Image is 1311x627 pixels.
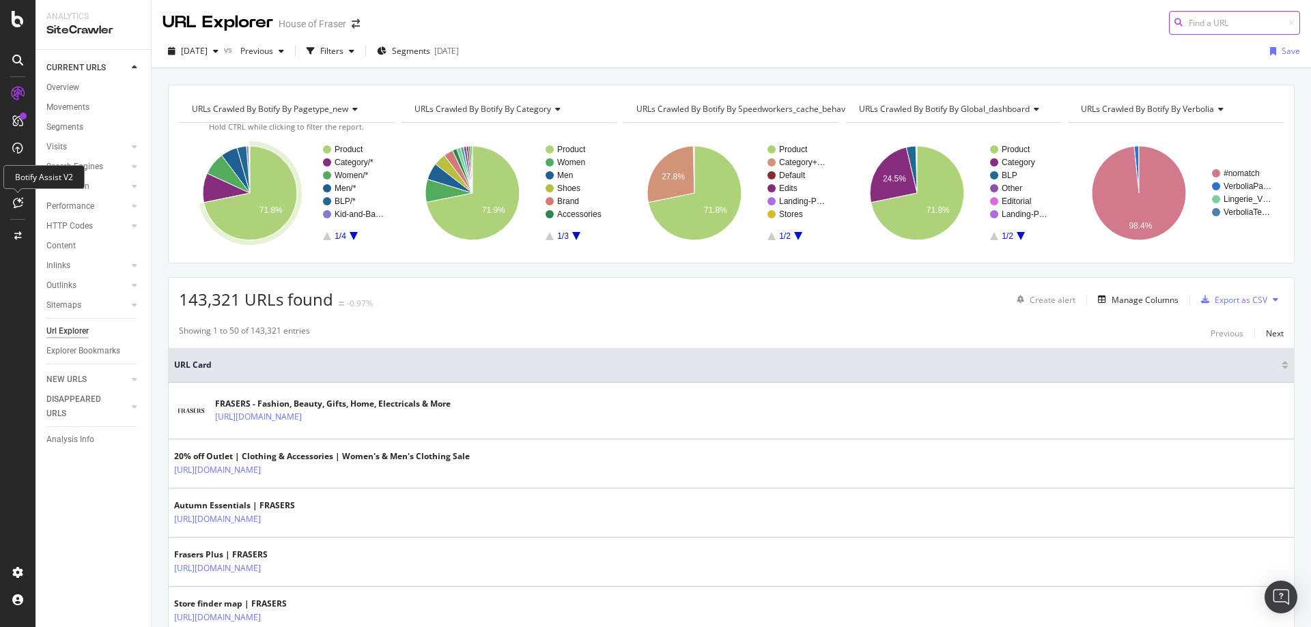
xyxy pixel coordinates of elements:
text: Category [1002,158,1035,167]
text: BLP/* [335,196,356,206]
div: -0.97% [347,297,373,309]
div: Search Engines [46,160,103,174]
text: 71.8% [927,205,950,215]
div: A chart. [401,134,617,252]
div: Filters [320,45,343,57]
div: Frasers Plus | FRASERS [174,549,320,561]
div: Outlinks [46,278,76,293]
text: 1/4 [335,231,346,241]
svg: A chart. [846,134,1062,252]
a: HTTP Codes [46,219,128,233]
text: Landing-P… [1002,209,1047,219]
h4: URLs Crawled By Botify By verbolia [1078,98,1271,120]
text: Product [335,145,363,154]
div: Performance [46,199,94,214]
span: Segments [392,45,430,57]
div: Manage Columns [1112,294,1179,306]
a: Segments [46,120,141,134]
div: Analysis Info [46,433,94,447]
a: Performance [46,199,128,214]
text: Category/* [335,158,373,167]
span: 143,321 URLs found [179,288,333,310]
div: Save [1282,45,1300,57]
div: Sitemaps [46,298,81,312]
div: [DATE] [434,45,459,57]
div: A chart. [623,134,839,252]
div: Analytics [46,11,140,23]
a: CURRENT URLS [46,61,128,75]
text: Product [1002,145,1030,154]
a: [URL][DOMAIN_NAME] [215,410,302,424]
div: FRASERS - Fashion, Beauty, Gifts, Home, Electricals & More [215,398,451,410]
div: SiteCrawler [46,23,140,38]
svg: A chart. [1068,134,1284,252]
a: Overview [46,81,141,95]
a: Outlinks [46,278,128,293]
a: Search Engines [46,160,128,174]
text: #nomatch [1224,169,1260,178]
div: Botify Assist V2 [3,165,85,189]
a: NEW URLS [46,373,128,387]
span: URLs Crawled By Botify By global_dashboard [859,103,1030,115]
text: Men/* [335,184,356,193]
text: Men [557,171,573,180]
a: Analysis Info [46,433,141,447]
svg: A chart. [179,134,395,252]
span: 2025 Sep. 28th [181,45,208,57]
text: Product [779,145,808,154]
text: 71.8% [704,205,727,215]
span: URLs Crawled By Botify By speedworkers_cache_behaviors [636,103,860,115]
div: URL Explorer [163,11,273,34]
text: Landing-P… [779,196,825,206]
div: Movements [46,100,89,115]
img: Equal [339,302,344,306]
div: DISAPPEARED URLS [46,392,115,421]
a: Visits [46,140,128,154]
span: URLs Crawled By Botify By verbolia [1081,103,1214,115]
div: Export as CSV [1215,294,1267,306]
div: Inlinks [46,259,70,273]
text: Women/* [335,171,368,180]
text: Kid-and-Ba… [335,209,384,219]
text: Other [1002,184,1022,193]
span: Previous [235,45,273,57]
text: Lingerie_V… [1224,194,1271,204]
a: Url Explorer [46,324,141,338]
span: Hold CTRL while clicking to filter the report. [209,121,364,132]
text: 27.8% [662,172,685,181]
a: [URL][DOMAIN_NAME] [174,562,261,575]
a: Sitemaps [46,298,128,312]
text: 1/2 [1002,231,1013,241]
div: Open Intercom Messenger [1265,581,1297,613]
button: Manage Columns [1092,291,1179,308]
button: [DATE] [163,40,224,62]
button: Save [1265,40,1300,62]
a: Movements [46,100,141,115]
span: URLs Crawled By Botify By pagetype_new [192,103,348,115]
text: Editorial [1002,196,1031,206]
text: Edits [779,184,798,193]
div: 20% off Outlet | Clothing & Accessories | Women's & Men's Clothing Sale [174,450,470,463]
text: Product [557,145,586,154]
span: vs [224,44,235,55]
text: VerboliaTe… [1224,207,1270,217]
a: [URL][DOMAIN_NAME] [174,463,261,477]
text: 1/3 [557,231,569,241]
h4: URLs Crawled By Botify By pagetype_new [189,98,382,120]
a: [URL][DOMAIN_NAME] [174,611,261,624]
text: Women [557,158,585,167]
h4: URLs Crawled By Botify By global_dashboard [856,98,1050,120]
button: Next [1266,325,1284,341]
h4: URLs Crawled By Botify By category [412,98,605,120]
text: Stores [779,209,803,219]
button: Previous [235,40,290,62]
a: Distribution [46,179,128,194]
div: NEW URLS [46,373,87,387]
div: Next [1266,327,1284,339]
div: Url Explorer [46,324,89,338]
text: 71.8% [259,205,283,215]
text: 98.4% [1129,221,1153,231]
text: Brand [557,196,579,206]
div: Segments [46,120,83,134]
